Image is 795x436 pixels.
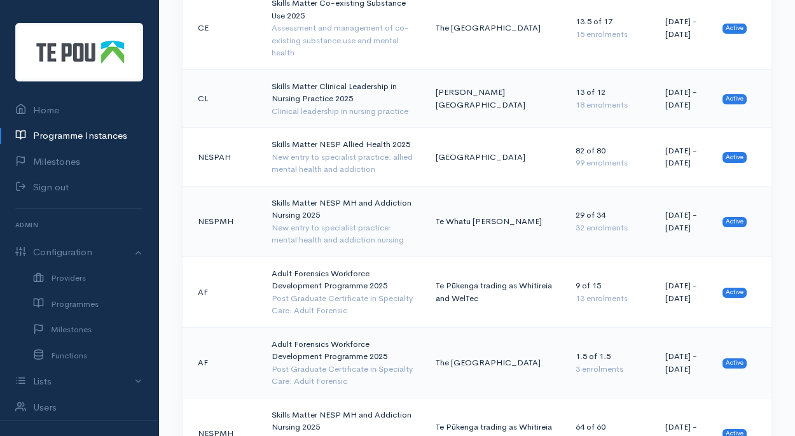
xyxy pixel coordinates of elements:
td: Skills Matter NESP Allied Health 2025 [261,128,425,186]
td: [DATE] - [DATE] [655,327,712,398]
h6: Admin [15,216,143,234]
div: 13 enrolments [576,292,645,305]
div: 15 enrolments [576,28,645,41]
div: New entry to specialist practice: allied mental health and addiction [272,151,415,176]
td: 29 of 34 [565,186,655,257]
div: Assessment and management of co-existing substance use and mental health [272,22,415,59]
span: Active [722,152,747,162]
td: [DATE] - [DATE] [655,186,712,257]
td: 1.5 of 1.5 [565,327,655,398]
td: AF [183,327,261,398]
td: [DATE] - [DATE] [655,69,712,128]
td: Te Whatu [PERSON_NAME] [425,186,565,257]
div: 3 enrolments [576,363,645,376]
td: The [GEOGRAPHIC_DATA] [425,327,565,398]
img: Te Pou [15,23,143,81]
td: [DATE] - [DATE] [655,257,712,327]
span: Active [722,217,747,227]
div: Post Graduate Certificate in Specialty Care: Adult Forensic [272,363,415,388]
td: Te Pūkenga trading as Whitireia and WelTec [425,257,565,327]
div: 99 enrolments [576,157,645,169]
td: 13 of 12 [565,69,655,128]
div: 18 enrolments [576,99,645,111]
span: Active [722,288,747,298]
td: NESPAH [183,128,261,186]
td: NESPMH [183,186,261,257]
span: Active [722,24,747,34]
div: Post Graduate Certificate in Specialty Care: Adult Forensic [272,292,415,317]
td: CL [183,69,261,128]
div: 32 enrolments [576,222,645,234]
td: Skills Matter Clinical Leadership in Nursing Practice 2025 [261,69,425,128]
div: Clinical leadership in nursing practice [272,105,415,118]
span: Active [722,94,747,104]
td: Skills Matter NESP MH and Addiction Nursing 2025 [261,186,425,257]
td: Adult Forensics Workforce Development Programme 2025 [261,327,425,398]
td: [DATE] - [DATE] [655,128,712,186]
div: New entry to specialist practice: mental health and addiction nursing [272,222,415,246]
td: 82 of 80 [565,128,655,186]
span: Active [722,358,747,369]
td: AF [183,257,261,327]
td: Adult Forensics Workforce Development Programme 2025 [261,257,425,327]
td: [PERSON_NAME][GEOGRAPHIC_DATA] [425,69,565,128]
td: [GEOGRAPHIC_DATA] [425,128,565,186]
td: 9 of 15 [565,257,655,327]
